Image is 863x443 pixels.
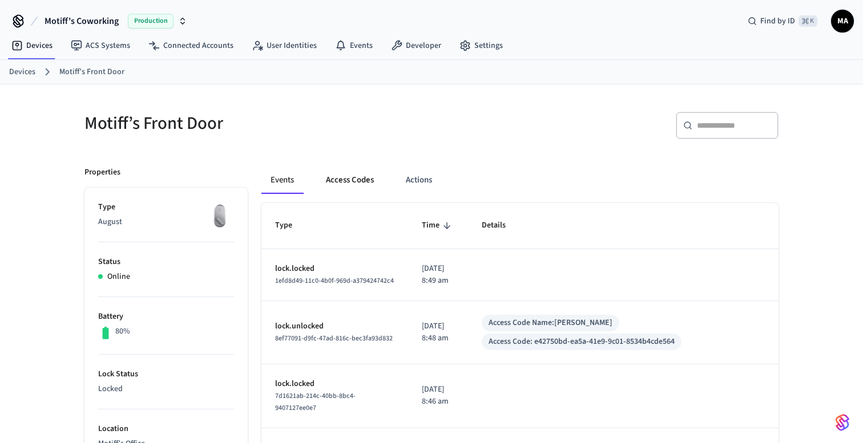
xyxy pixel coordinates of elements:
a: Devices [2,35,62,56]
span: Motiff's Coworking [45,14,119,28]
a: Events [326,35,382,56]
p: 80% [115,326,130,338]
p: Lock Status [98,368,234,380]
p: Locked [98,383,234,395]
p: Battery [98,311,234,323]
span: Find by ID [760,15,795,27]
a: Settings [450,35,512,56]
p: Status [98,256,234,268]
img: SeamLogoGradient.69752ec5.svg [836,413,849,432]
p: [DATE] 8:46 am [422,384,454,408]
p: Properties [84,166,120,178]
p: August [98,216,234,228]
div: Find by ID⌘ K [739,11,826,31]
h5: Motiff’s Front Door [84,112,425,135]
p: lock.locked [275,263,394,275]
span: Type [275,217,307,234]
div: ant example [261,166,779,194]
a: User Identities [243,35,326,56]
p: Online [107,271,130,283]
p: [DATE] 8:49 am [422,263,454,287]
a: Devices [9,66,35,78]
img: August Wifi Smart Lock 3rd Gen, Silver, Front [205,201,234,230]
p: Location [98,423,234,435]
p: [DATE] 8:48 am [422,320,454,344]
a: Developer [382,35,450,56]
a: ACS Systems [62,35,139,56]
div: Access Code Name: [PERSON_NAME] [489,317,612,329]
p: lock.locked [275,378,394,390]
div: Access Code: e42750bd-ea5a-41e9-9c01-8534b4cde564 [489,336,675,348]
button: Events [261,166,303,194]
p: lock.unlocked [275,320,394,332]
a: Connected Accounts [139,35,243,56]
span: 1efd8d49-11c0-4b0f-969d-a379424742c4 [275,276,394,286]
span: MA [832,11,853,31]
span: Production [128,14,174,29]
span: ⌘ K [799,15,817,27]
button: MA [831,10,854,32]
button: Access Codes [317,166,383,194]
a: Motiff’s Front Door [59,66,124,78]
button: Actions [397,166,441,194]
span: Time [422,217,454,234]
span: Details [482,217,521,234]
p: Type [98,201,234,213]
span: 8ef77091-d9fc-47ad-816c-bec3fa93d832 [275,334,393,343]
span: 7d1621ab-214c-40bb-8bc4-9407127ee0e7 [275,391,356,413]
